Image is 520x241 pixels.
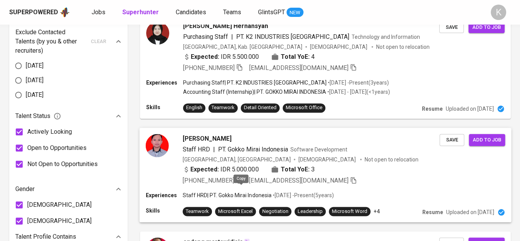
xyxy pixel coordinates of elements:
[183,43,302,51] div: [GEOGRAPHIC_DATA], Kab. [GEOGRAPHIC_DATA]
[27,216,92,226] span: [DEMOGRAPHIC_DATA]
[146,22,169,45] img: 8aad89e98458eda65964b573ddc9e52c.png
[472,23,501,32] span: Add to job
[27,200,92,209] span: [DEMOGRAPHIC_DATA]
[446,105,494,113] p: Uploaded on [DATE]
[262,208,288,215] div: Negotiation
[286,104,322,111] div: Microsoft Office
[186,104,202,111] div: English
[440,134,464,146] button: Save
[26,90,43,100] span: [DATE]
[183,88,326,96] p: Accounting Staff (Internship) | PT. GOKKO MIRAI INDONESIA
[92,8,107,17] a: Jobs
[376,43,430,51] p: Not open to relocation
[332,208,367,215] div: Microsoft Word
[27,160,98,169] span: Not Open to Opportunities
[15,28,122,55] div: Exclude Contacted Talents (by you & other recruiters)clear
[15,28,86,55] p: Exclude Contacted Talents (by you & other recruiters)
[15,108,122,124] div: Talent Status
[183,134,232,143] span: [PERSON_NAME]
[183,79,327,86] p: Purchasing Staff | PT. K2 INDUSTRIES [GEOGRAPHIC_DATA]
[140,128,511,222] a: [PERSON_NAME]Staff HRD|PT. Gokko Mirai IndonesiaSoftware Development[GEOGRAPHIC_DATA], [GEOGRAPHI...
[443,135,460,144] span: Save
[439,22,464,33] button: Save
[223,8,241,16] span: Teams
[183,191,272,199] p: Staff HRD | PT. Gokko Mirai Indonesia
[213,145,215,154] span: |
[191,52,219,61] b: Expected:
[122,8,159,16] b: Superhunter
[258,8,285,16] span: GlintsGPT
[15,184,35,194] p: Gender
[281,165,310,174] b: Total YoE:
[26,61,43,70] span: [DATE]
[183,52,259,61] div: IDR 5.500.000
[146,191,183,199] p: Experiences
[146,207,183,214] p: Skills
[281,52,310,61] b: Total YoE:
[183,145,210,153] span: Staff HRD
[310,43,368,51] span: [DEMOGRAPHIC_DATA]
[92,8,105,16] span: Jobs
[231,32,233,42] span: |
[183,165,259,174] div: IDR 5.000.000
[473,135,501,144] span: Add to job
[422,208,443,216] p: Resume
[311,165,315,174] span: 3
[27,127,72,136] span: Actively Looking
[249,177,348,184] span: [EMAIL_ADDRESS][DOMAIN_NAME]
[186,208,209,215] div: Teamwork
[327,79,389,86] p: • [DATE] - Present ( 3 years )
[60,7,70,18] img: app logo
[244,104,277,111] div: Detail Oriented
[176,8,206,16] span: Candidates
[443,23,460,32] span: Save
[352,34,420,40] span: Technology and Information
[122,8,160,17] a: Superhunter
[9,8,58,17] div: Superpowered
[146,134,169,157] img: 480156f2bbc8cf9733a34ccca7187320.jpeg
[272,191,334,199] p: • [DATE] - Present ( 5 years )
[422,105,443,113] p: Resume
[298,156,357,163] span: [DEMOGRAPHIC_DATA]
[223,8,243,17] a: Teams
[26,76,43,85] span: [DATE]
[236,33,349,40] span: PT. K2 INDUSTRIES [GEOGRAPHIC_DATA]
[373,208,380,215] p: +4
[258,8,303,17] a: GlintsGPT NEW
[140,15,511,119] a: [PERSON_NAME] HernansyahPurchasing Staff|PT. K2 INDUSTRIES [GEOGRAPHIC_DATA]Technology and Inform...
[287,9,303,17] span: NEW
[176,8,208,17] a: Candidates
[183,33,228,40] span: Purchasing Staff
[146,103,183,111] p: Skills
[146,79,183,86] p: Experiences
[183,22,268,31] span: [PERSON_NAME] Hernansyah
[326,88,390,96] p: • [DATE] - [DATE] ( <1 years )
[311,52,315,61] span: 4
[290,146,347,152] span: Software Development
[9,7,70,18] a: Superpoweredapp logo
[183,177,234,184] span: [PHONE_NUMBER]
[218,208,253,215] div: Microsoft Excel
[15,111,61,121] span: Talent Status
[249,64,348,71] span: [EMAIL_ADDRESS][DOMAIN_NAME]
[491,5,506,20] div: K
[218,145,288,153] span: PT. Gokko Mirai Indonesia
[190,165,219,174] b: Expected:
[365,156,418,163] p: Not open to relocation
[212,104,235,111] div: Teamwork
[183,64,235,71] span: [PHONE_NUMBER]
[446,208,494,216] p: Uploaded on [DATE]
[27,143,87,153] span: Open to Opportunities
[469,134,505,146] button: Add to job
[468,22,505,33] button: Add to job
[15,181,122,197] div: Gender
[298,208,323,215] div: Leadership
[183,156,291,163] div: [GEOGRAPHIC_DATA], [GEOGRAPHIC_DATA]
